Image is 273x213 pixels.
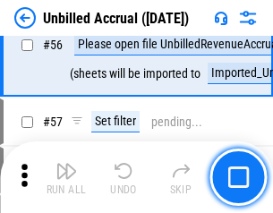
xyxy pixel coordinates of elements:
div: Set filter [91,111,140,132]
span: # 57 [43,115,63,129]
img: Back [14,7,36,29]
div: pending... [151,115,202,129]
img: Main button [227,166,249,188]
span: # 56 [43,38,63,52]
img: Support [214,11,228,25]
img: Settings menu [237,7,259,29]
div: Unbilled Accrual ([DATE]) [43,10,189,27]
